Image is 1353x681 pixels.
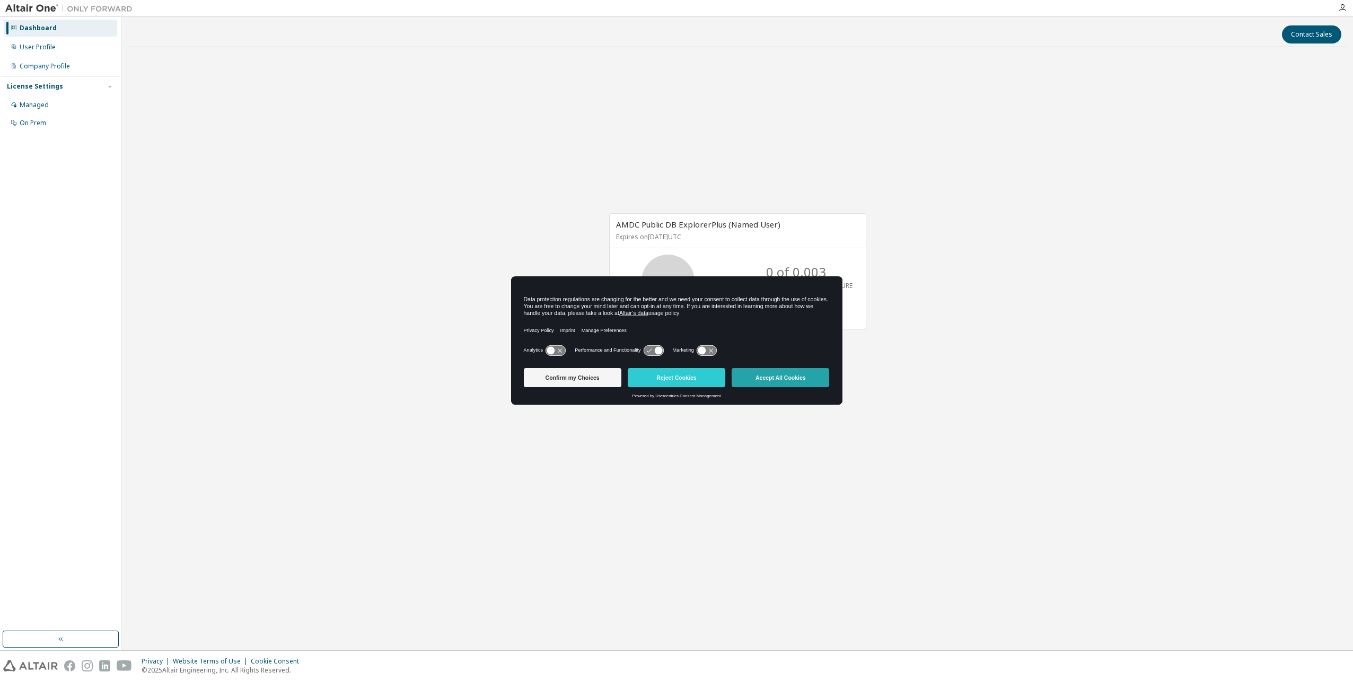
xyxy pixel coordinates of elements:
[117,660,132,671] img: youtube.svg
[173,657,251,666] div: Website Terms of Use
[20,62,70,71] div: Company Profile
[20,119,46,127] div: On Prem
[99,660,110,671] img: linkedin.svg
[142,657,173,666] div: Privacy
[766,263,826,281] p: 0 of 0.003
[64,660,75,671] img: facebook.svg
[251,657,305,666] div: Cookie Consent
[20,101,49,109] div: Managed
[616,219,780,230] span: AMDC Public DB ExplorerPlus (Named User)
[616,232,857,241] p: Expires on [DATE] UTC
[82,660,93,671] img: instagram.svg
[20,24,57,32] div: Dashboard
[20,43,56,51] div: User Profile
[7,82,63,91] div: License Settings
[1282,25,1341,43] button: Contact Sales
[3,660,58,671] img: altair_logo.svg
[142,666,305,675] p: © 2025 Altair Engineering, Inc. All Rights Reserved.
[5,3,138,14] img: Altair One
